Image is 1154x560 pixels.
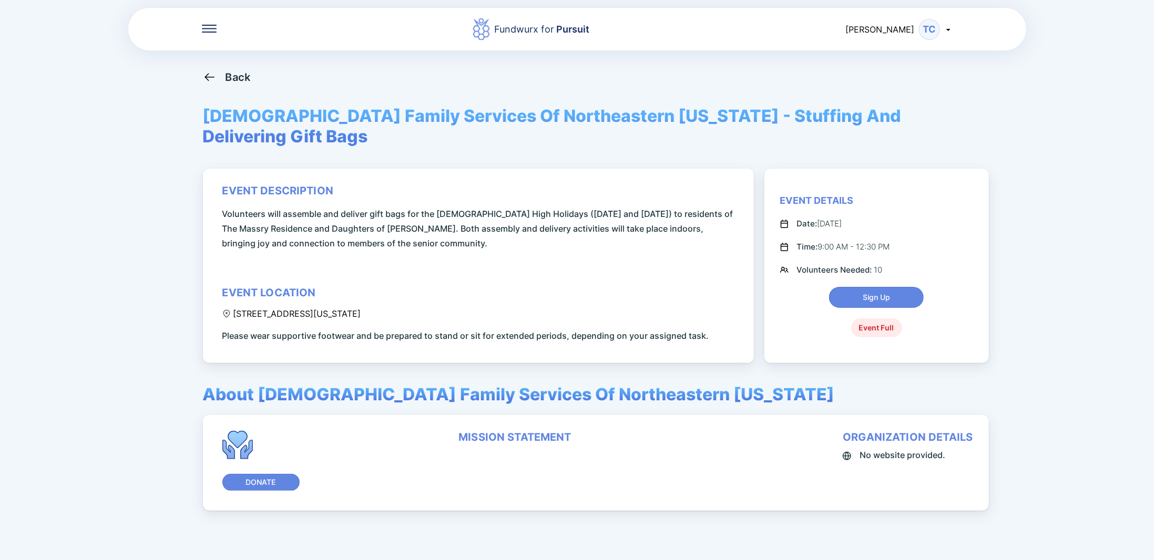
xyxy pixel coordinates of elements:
[780,194,854,207] div: Event Details
[222,286,316,299] div: event location
[863,292,890,303] span: Sign Up
[919,19,940,40] div: TC
[846,24,915,35] span: [PERSON_NAME]
[851,318,902,337] div: Event Full
[797,217,842,230] div: [DATE]
[797,265,874,275] span: Volunteers Needed:
[458,431,571,443] div: mission statement
[246,477,276,488] span: Donate
[797,242,818,252] span: Time:
[222,206,738,251] span: Volunteers will assemble and deliver gift bags for the [DEMOGRAPHIC_DATA] High Holidays ([DATE] a...
[797,219,818,229] span: Date:
[203,106,952,147] span: [DEMOGRAPHIC_DATA] Family Services Of Northeastern [US_STATE] - Stuffing And Delivering Gift Bags
[797,241,890,253] div: 9:00 AM - 12:30 PM
[222,474,300,491] button: Donate
[203,384,835,405] span: About [DEMOGRAPHIC_DATA] Family Services Of Northeastern [US_STATE]
[829,287,924,308] button: Sign Up
[226,71,251,84] div: Back
[554,24,589,35] span: Pursuit
[843,431,973,443] div: organization details
[222,308,361,319] div: [STREET_ADDRESS][US_STATE]
[797,264,883,276] div: 10
[494,22,589,37] div: Fundwurx for
[222,184,334,197] div: event description
[222,328,709,343] span: Please wear supportive footwear and be prepared to stand or sit for extended periods, depending o...
[860,448,945,462] span: No website provided.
